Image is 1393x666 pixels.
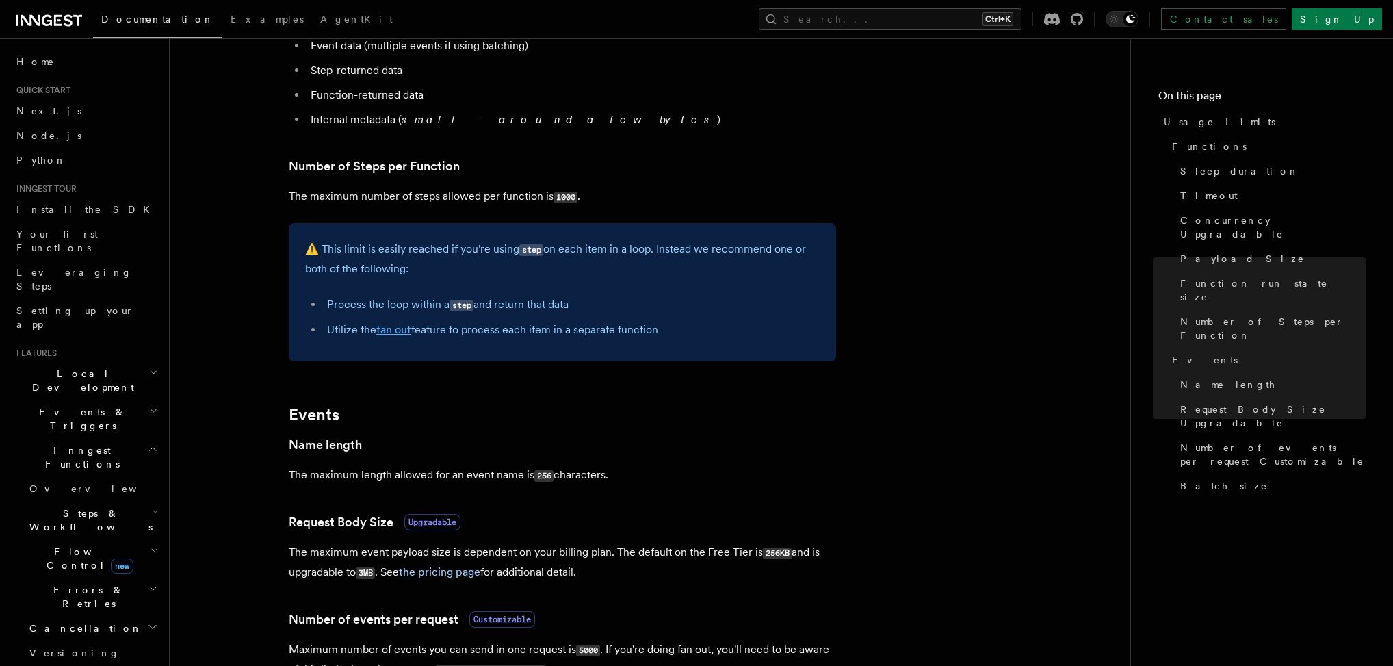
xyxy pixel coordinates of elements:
code: step [519,244,543,256]
span: Payload Size [1180,252,1305,266]
button: Local Development [11,361,161,400]
span: Request Body Size Upgradable [1180,402,1366,430]
a: Versioning [24,641,161,665]
a: Functions [1167,134,1366,159]
span: Events [1172,353,1238,367]
span: Function run state size [1180,277,1366,304]
a: Number of events per requestCustomizable [289,610,535,629]
span: AgentKit [320,14,393,25]
span: Home [16,55,55,68]
p: The maximum number of steps allowed per function is . [289,187,836,207]
em: small - around a few bytes [402,113,717,126]
span: Upgradable [404,514,460,530]
li: Event data (multiple events if using batching) [307,36,836,55]
a: Function run state size [1175,271,1366,309]
button: Steps & Workflows [24,501,161,539]
span: Versioning [29,648,120,658]
span: Timeout [1180,189,1238,203]
button: Inngest Functions [11,438,161,476]
a: Setting up your app [11,298,161,337]
a: Usage Limits [1158,110,1366,134]
span: Your first Functions [16,229,98,253]
span: Documentation [101,14,214,25]
button: Flow Controlnew [24,539,161,578]
a: Documentation [93,4,222,38]
a: the pricing page [399,565,480,578]
code: 1000 [554,192,577,203]
code: 3MB [356,567,375,579]
button: Events & Triggers [11,400,161,438]
a: Install the SDK [11,197,161,222]
a: Concurrency Upgradable [1175,208,1366,246]
li: Step-returned data [307,61,836,80]
span: Local Development [11,367,149,394]
li: Process the loop within a and return that data [323,295,820,315]
code: 5000 [576,645,600,656]
a: Payload Size [1175,246,1366,271]
span: Install the SDK [16,204,158,215]
span: Node.js [16,130,81,141]
li: Internal metadata ( ) [307,110,836,129]
p: The maximum event payload size is dependent on your billing plan. The default on the Free Tier is... [289,543,836,582]
span: Quick start [11,85,70,96]
a: AgentKit [312,4,401,37]
a: Events [289,405,339,424]
a: Sleep duration [1175,159,1366,183]
a: Sign Up [1292,8,1382,30]
span: Python [16,155,66,166]
button: Errors & Retries [24,578,161,616]
span: Steps & Workflows [24,507,153,534]
span: Customizable [469,611,535,628]
span: Sleep duration [1180,164,1299,178]
span: Events & Triggers [11,405,149,433]
a: Request Body Size Upgradable [1175,397,1366,435]
code: step [450,300,473,311]
span: Features [11,348,57,359]
span: Functions [1172,140,1247,153]
span: Examples [231,14,304,25]
a: Home [11,49,161,74]
a: Node.js [11,123,161,148]
span: Inngest Functions [11,444,148,471]
a: Number of Steps per Function [289,157,460,176]
a: Overview [24,476,161,501]
span: new [111,559,133,574]
a: Timeout [1175,183,1366,208]
h4: On this page [1158,88,1366,110]
li: Function-returned data [307,86,836,105]
kbd: Ctrl+K [982,12,1013,26]
span: Next.js [16,105,81,116]
button: Search...Ctrl+K [759,8,1021,30]
span: Batch size [1180,479,1268,493]
a: Examples [222,4,312,37]
a: Number of events per request Customizable [1175,435,1366,474]
li: Utilize the feature to process each item in a separate function [323,320,820,340]
span: Flow Control [24,545,151,572]
span: Name length [1180,378,1276,392]
span: Number of events per request Customizable [1180,441,1366,468]
a: Python [11,148,161,172]
a: Request Body SizeUpgradable [289,513,460,532]
code: 256 [534,470,554,482]
a: Name length [1175,372,1366,397]
span: Errors & Retries [24,583,148,611]
code: 256KB [763,548,792,559]
a: Leveraging Steps [11,260,161,298]
a: Events [1167,348,1366,372]
a: Next.js [11,99,161,123]
p: The maximum length allowed for an event name is characters. [289,465,836,485]
p: ⚠️ This limit is easily reached if you're using on each item in a loop. Instead we recommend one ... [305,240,820,279]
a: Batch size [1175,474,1366,498]
span: Inngest tour [11,183,77,194]
span: Usage Limits [1164,115,1275,129]
a: Number of Steps per Function [1175,309,1366,348]
span: Number of Steps per Function [1180,315,1366,342]
span: Overview [29,483,170,494]
button: Toggle dark mode [1106,11,1138,27]
a: Name length [289,435,362,454]
a: Contact sales [1161,8,1286,30]
span: Cancellation [24,622,142,635]
a: fan out [376,323,411,336]
span: Leveraging Steps [16,267,132,292]
span: Concurrency Upgradable [1180,214,1366,241]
